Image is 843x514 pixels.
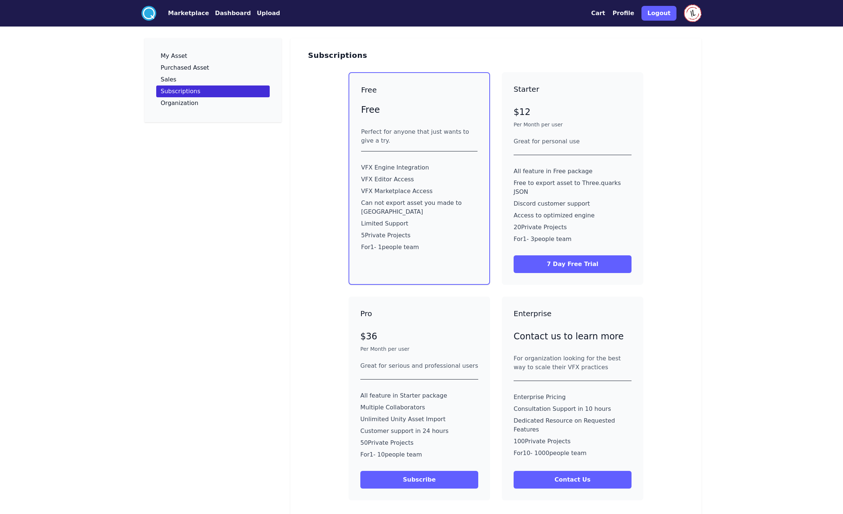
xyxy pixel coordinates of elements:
p: For 1 - 1 people team [361,243,478,252]
a: Logout [641,3,676,24]
p: 100 Private Projects [514,437,632,446]
p: $36 [360,331,478,342]
p: Purchased Asset [161,65,209,71]
p: My Asset [161,53,187,59]
a: Subscriptions [156,85,270,97]
button: Contact Us [514,471,632,489]
a: Sales [156,74,270,85]
p: Limited Support [361,219,478,228]
h3: Pro [360,308,478,319]
p: Enterprise Pricing [514,393,632,402]
p: All feature in Starter package [360,391,478,400]
a: Dashboard [209,9,251,18]
p: Consultation Support in 10 hours [514,405,632,413]
a: My Asset [156,50,270,62]
p: VFX Engine Integration [361,163,478,172]
div: Great for personal use [514,137,632,146]
a: Contact Us [514,476,632,483]
div: For organization looking for the best way to scale their VFX practices [514,354,632,372]
p: Unlimited Unity Asset Import [360,415,478,424]
button: Marketplace [168,9,209,18]
p: VFX Marketplace Access [361,187,478,196]
button: Dashboard [215,9,251,18]
p: Per Month per user [360,345,478,353]
button: Upload [257,9,280,18]
p: Free [361,104,478,116]
h3: Enterprise [514,308,632,319]
p: VFX Editor Access [361,175,478,184]
p: 50 Private Projects [360,438,478,447]
p: Customer support in 24 hours [360,427,478,436]
p: Free to export asset to Three.quarks JSON [514,179,632,196]
p: Contact us to learn more [514,331,632,342]
button: Cart [591,9,605,18]
a: Upload [251,9,280,18]
button: 7 Day Free Trial [514,255,632,273]
p: Subscriptions [161,88,200,94]
h3: Starter [514,84,632,94]
p: Per Month per user [514,121,632,128]
p: $12 [514,106,632,118]
button: Profile [613,9,634,18]
p: Access to optimized engine [514,211,632,220]
h3: Subscriptions [308,50,367,60]
a: Marketplace [156,9,209,18]
p: Sales [161,77,176,83]
p: Can not export asset you made to [GEOGRAPHIC_DATA] [361,199,478,216]
button: Subscribe [360,471,478,489]
a: Organization [156,97,270,109]
p: For 1 - 3 people team [514,235,632,244]
img: profile [684,4,702,22]
div: Great for serious and professional users [360,361,478,370]
p: All feature in Free package [514,167,632,176]
button: Logout [641,6,676,21]
h3: Free [361,85,478,95]
p: For 1 - 10 people team [360,450,478,459]
p: 20 Private Projects [514,223,632,232]
a: Purchased Asset [156,62,270,74]
p: For 10 - 1000 people team [514,449,632,458]
p: Multiple Collaborators [360,403,478,412]
p: 5 Private Projects [361,231,478,240]
div: Perfect for anyone that just wants to give a try. [361,127,478,145]
p: Discord customer support [514,199,632,208]
p: Organization [161,100,198,106]
p: Dedicated Resource on Requested Features [514,416,632,434]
